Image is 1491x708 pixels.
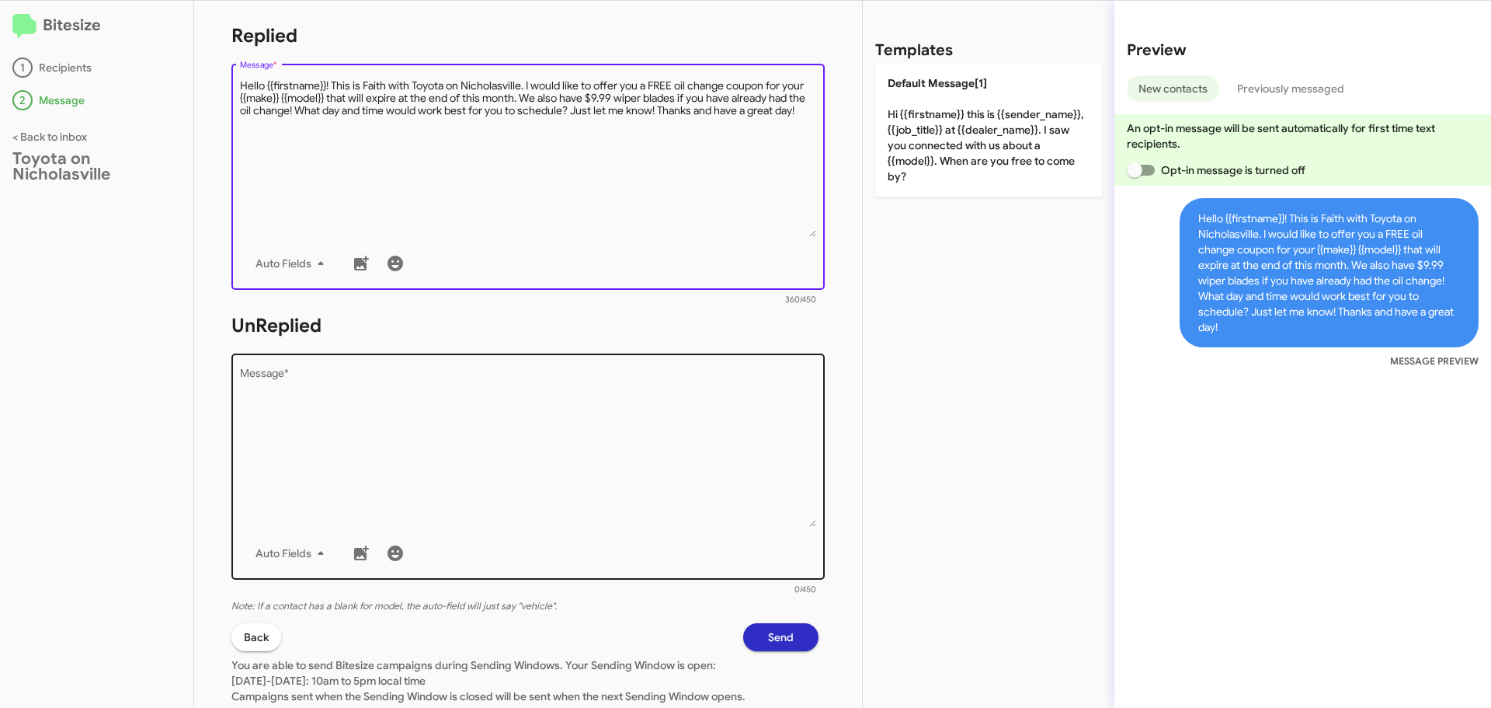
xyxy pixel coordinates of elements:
i: Note: If a contact has a blank for model, the auto-field will just say "vehicle". [231,600,557,612]
span: Send [768,623,794,651]
h2: Bitesize [12,13,181,39]
button: Auto Fields [243,539,342,567]
span: Hello {{firstname}}! This is Faith with Toyota on Nicholasville. I would like to offer you a FREE... [1180,198,1479,347]
button: Back [231,623,281,651]
img: logo-minimal.svg [12,14,36,39]
div: 2 [12,90,33,110]
span: Auto Fields [255,539,330,567]
button: Send [743,623,818,651]
h1: UnReplied [231,313,825,338]
a: < Back to inbox [12,130,87,144]
div: Message [12,90,181,110]
span: Opt-in message is turned off [1161,161,1305,180]
p: Hi {{firstname}} this is {{sender_name}}, {{job_title}} at {{dealer_name}}. I saw you connected w... [875,63,1102,197]
h2: Preview [1127,38,1479,63]
div: Recipients [12,58,181,78]
p: An opt-in message will be sent automatically for first time text recipients. [1127,120,1479,152]
span: Auto Fields [255,249,330,277]
div: Toyota on Nicholasville [12,151,181,182]
span: New contacts [1138,75,1208,102]
button: New contacts [1127,75,1219,102]
span: Default Message[1] [888,76,987,90]
span: Back [244,623,269,651]
span: Previously messaged [1237,75,1344,102]
mat-hint: 0/450 [794,585,816,595]
mat-hint: 360/450 [785,295,816,305]
div: 1 [12,58,33,78]
button: Previously messaged [1225,75,1356,102]
button: Auto Fields [243,249,342,277]
h2: Templates [875,38,953,63]
small: MESSAGE PREVIEW [1390,354,1479,369]
h1: Replied [231,23,825,48]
